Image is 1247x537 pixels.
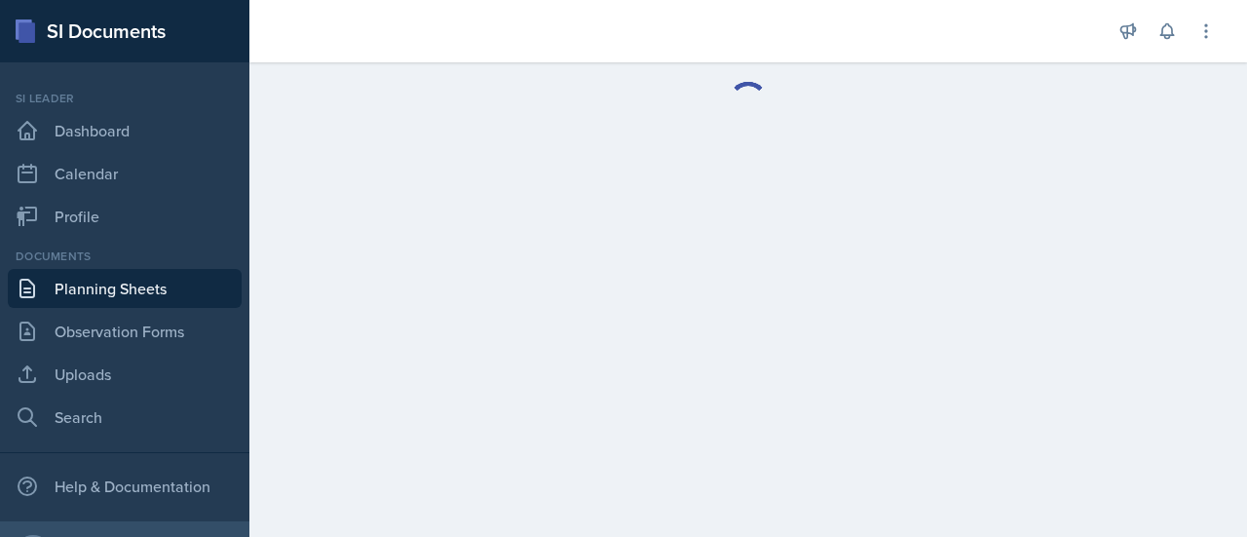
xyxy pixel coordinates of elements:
[8,312,242,351] a: Observation Forms
[8,355,242,394] a: Uploads
[8,90,242,107] div: Si leader
[8,197,242,236] a: Profile
[8,248,242,265] div: Documents
[8,154,242,193] a: Calendar
[8,111,242,150] a: Dashboard
[8,398,242,437] a: Search
[8,269,242,308] a: Planning Sheets
[8,467,242,506] div: Help & Documentation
